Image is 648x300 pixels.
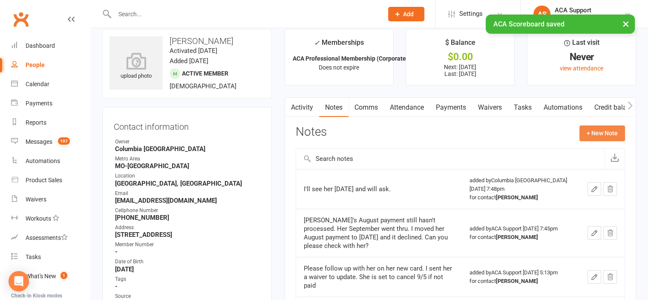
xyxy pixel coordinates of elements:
[469,233,572,242] div: for contact
[115,162,260,170] strong: MO-[GEOGRAPHIC_DATA]
[115,155,260,163] div: Metro Area
[58,137,70,145] span: 107
[10,9,32,30] a: Clubworx
[26,234,68,241] div: Assessments
[560,65,603,72] a: view attendance
[304,216,454,250] div: [PERSON_NAME]'s August payment still hasn't processed. Her September went thru. I moved her Augus...
[314,39,320,47] i: ✓
[26,42,55,49] div: Dashboard
[414,52,507,61] div: $0.00
[115,138,260,146] div: Owner
[414,64,507,77] p: Next: [DATE] Last: [DATE]
[115,275,260,283] div: Tags
[486,15,635,34] div: ACA Scoreboard saved
[319,98,348,117] a: Notes
[11,36,90,55] a: Dashboard
[115,207,260,215] div: Cellphone Number
[11,228,90,248] a: Assessments
[293,55,408,62] strong: ACA Professional Membership (Corporate)
[115,189,260,198] div: Email
[115,283,260,290] strong: -
[11,209,90,228] a: Workouts
[304,264,454,290] div: Please follow up with her on her new card. I sent her a waiver to update. She is set to cancel 9/...
[11,248,90,267] a: Tasks
[496,194,538,201] strong: [PERSON_NAME]
[384,98,430,117] a: Attendance
[430,98,472,117] a: Payments
[9,271,29,291] div: Open Intercom Messenger
[109,36,265,46] h3: [PERSON_NAME]
[26,273,56,280] div: What's New
[469,277,572,285] div: for contact
[114,119,260,131] h3: Contact information
[115,258,260,266] div: Date of Birth
[26,81,49,87] div: Calendar
[26,253,41,260] div: Tasks
[496,278,538,284] strong: [PERSON_NAME]
[538,98,588,117] a: Automations
[11,75,90,94] a: Calendar
[170,57,208,65] time: Added [DATE]
[170,47,217,55] time: Activated [DATE]
[469,176,572,202] div: added by Columbia [GEOGRAPHIC_DATA] [DATE] 7:48pm
[60,272,67,279] span: 1
[296,149,605,169] input: Search notes
[11,113,90,132] a: Reports
[388,7,424,21] button: Add
[26,157,60,164] div: Automations
[579,125,625,141] button: + New Note
[182,70,228,77] span: Active member
[319,64,359,71] span: Does not expire
[11,132,90,151] a: Messages 107
[469,224,572,242] div: added by ACA Support [DATE] 7:45pm
[115,224,260,232] div: Address
[115,172,260,180] div: Location
[11,55,90,75] a: People
[11,190,90,209] a: Waivers
[115,197,260,204] strong: [EMAIL_ADDRESS][DOMAIN_NAME]
[11,151,90,171] a: Automations
[535,52,628,61] div: Never
[296,125,327,141] h3: Notes
[508,98,538,117] a: Tasks
[314,37,364,53] div: Memberships
[26,119,46,126] div: Reports
[109,52,163,81] div: upload photo
[26,177,62,183] div: Product Sales
[26,215,51,222] div: Workouts
[469,193,572,202] div: for contact
[304,185,454,193] div: I'll see her [DATE] and will ask.
[115,248,260,256] strong: -
[26,100,52,107] div: Payments
[588,98,643,117] a: Credit balance
[11,94,90,113] a: Payments
[555,6,591,14] div: ACA Support
[469,268,572,285] div: added by ACA Support [DATE] 5:13pm
[115,145,260,153] strong: Columbia [GEOGRAPHIC_DATA]
[112,8,377,20] input: Search...
[26,61,45,68] div: People
[285,98,319,117] a: Activity
[555,14,591,22] div: ACA Network
[11,171,90,190] a: Product Sales
[496,234,538,240] strong: [PERSON_NAME]
[564,37,599,52] div: Last visit
[11,267,90,286] a: What's New1
[618,15,634,33] button: ×
[115,231,260,239] strong: [STREET_ADDRESS]
[459,4,483,23] span: Settings
[403,11,414,17] span: Add
[26,138,52,145] div: Messages
[170,82,236,90] span: [DEMOGRAPHIC_DATA]
[533,6,550,23] div: AS
[445,37,475,52] div: $ Balance
[115,214,260,221] strong: [PHONE_NUMBER]
[115,241,260,249] div: Member Number
[348,98,384,117] a: Comms
[115,180,260,187] strong: [GEOGRAPHIC_DATA], [GEOGRAPHIC_DATA]
[472,98,508,117] a: Waivers
[26,196,46,203] div: Waivers
[115,265,260,273] strong: [DATE]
